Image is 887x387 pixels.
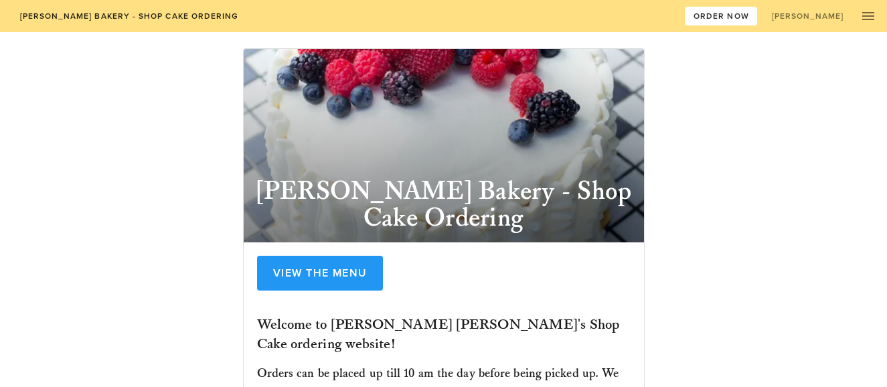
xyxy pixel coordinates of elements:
h1: [PERSON_NAME] Bakery - Shop Cake Ordering [254,178,633,232]
a: Order Now [685,7,758,25]
span: [PERSON_NAME] Bakery - Shop Cake Ordering [19,11,238,21]
span: View the Menu [272,266,368,280]
a: [PERSON_NAME] [762,7,852,25]
a: View the Menu [257,256,383,291]
span: Order Now [693,11,749,21]
strong: Welcome to [PERSON_NAME] [PERSON_NAME]'s Shop Cake ordering website! [257,315,620,353]
a: [PERSON_NAME] Bakery - Shop Cake Ordering [11,7,247,25]
span: [PERSON_NAME] [771,11,844,21]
